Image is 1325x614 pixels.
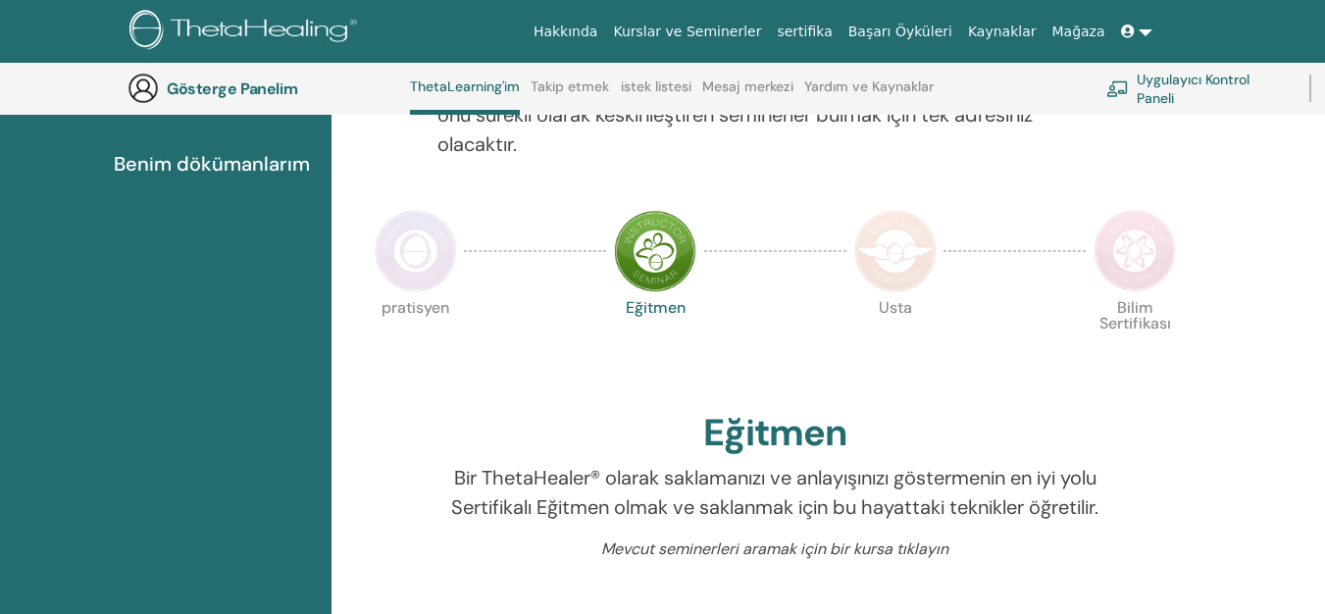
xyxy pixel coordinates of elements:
img: generic-user-icon.jpg [127,73,159,104]
a: Hakkında [526,14,606,50]
font: Gösterge Panelim [167,78,297,99]
a: Mesaj merkezi [702,78,793,110]
font: Eğitmen [703,408,846,457]
font: istek listesi [621,77,691,95]
img: Usta [854,210,937,292]
img: Eğitmen [614,210,696,292]
a: sertifika [769,14,840,50]
font: Başarı Öyküleri [848,24,952,39]
font: Mağaza [1051,24,1104,39]
a: istek listesi [621,78,691,110]
img: logo.png [129,10,364,54]
a: Uygulayıcı Kontrol Paneli [1106,67,1286,110]
font: Mevcut seminerleri aramak için bir kursa tıklayın [601,538,948,559]
font: ThetaLearning'im [410,77,520,95]
font: Yardım ve Kaynaklar [804,77,934,95]
img: Bilim Sertifikası [1094,210,1176,292]
img: chalkboard-teacher.svg [1106,80,1129,97]
font: Tamamlanan Seminerler [114,61,229,116]
a: Takip etmek [531,78,609,110]
font: Uygulayıcı Kontrol Paneli [1137,71,1249,107]
a: ThetaLearning'im [410,78,520,115]
font: sertifika [777,24,832,39]
img: Uygulayıcı [375,210,457,292]
font: Yolculuğunuz burada başlıyor; ThetaLearning HQ'ya hoş geldiniz. Hayatınızın amacını nasıl keşfede... [437,14,1107,157]
font: pratisyen [382,297,449,318]
font: Usta [879,297,912,318]
font: Benim dökümanlarım [114,151,310,177]
a: Başarı Öyküleri [841,14,960,50]
font: Kurslar ve Seminerler [613,24,761,39]
a: Yardım ve Kaynaklar [804,78,934,110]
font: Eğitmen [626,297,686,318]
font: Bir ThetaHealer® olarak saklamanızı ve anlayışınızı göstermenin en iyi yolu Sertifikalı Eğitmen o... [451,465,1098,520]
font: Hakkında [534,24,598,39]
font: Mesaj merkezi [702,77,793,95]
font: Bilim Sertifikası [1099,297,1171,333]
a: Kaynaklar [960,14,1045,50]
a: Kurslar ve Seminerler [605,14,769,50]
a: Mağaza [1044,14,1112,50]
font: Takip etmek [531,77,609,95]
font: Kaynaklar [968,24,1037,39]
